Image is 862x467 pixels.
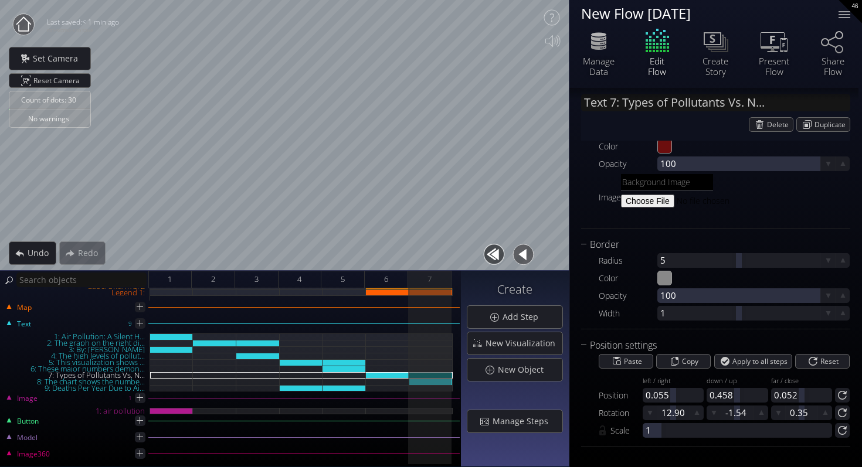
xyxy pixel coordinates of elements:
[427,272,432,287] span: 7
[599,388,643,403] div: Position
[467,283,563,296] h3: Create
[1,359,150,366] div: 5: This visualization shows ...
[815,118,850,131] span: Duplicate
[599,139,657,154] div: Color
[1,379,150,385] div: 8: The chart shows the numbe...
[643,377,704,386] div: left / right
[1,353,150,359] div: 4: The high levels of pollut...
[1,408,150,414] div: 1: air pollution
[581,6,824,21] div: New Flow [DATE]
[682,354,703,368] span: Copy
[599,253,657,268] div: Radius
[599,405,643,420] div: Rotation
[599,156,657,171] div: Opacity
[128,391,132,405] div: 1
[27,247,56,259] span: Undo
[1,340,150,346] div: 2: The graph on the right di...
[1,366,150,372] div: 6: These major numbers demon...
[9,241,56,265] div: Undo action
[599,271,657,285] div: Color
[610,423,643,438] div: Scale
[1,333,150,340] div: 1: Air Pollution: A Silent H...
[578,56,619,77] div: Manage Data
[492,415,555,427] span: Manage Steps
[812,56,853,77] div: Share Flow
[581,338,836,353] div: Position settings
[767,118,793,131] span: Delete
[384,272,388,287] span: 6
[599,190,621,204] div: Image
[695,56,736,77] div: Create Story
[599,423,610,438] div: Lock values together
[254,272,259,287] span: 3
[211,272,215,287] span: 2
[502,311,545,323] span: Add Step
[16,393,38,404] span: Image
[297,272,301,287] span: 4
[485,338,562,349] span: New Visualization
[1,385,150,391] div: 9: Deaths Per Year Due to Ai...
[168,272,172,287] span: 1
[16,416,39,427] span: Button
[624,354,646,368] span: Paste
[128,316,132,331] div: 9
[497,364,551,376] span: New Object
[1,346,150,353] div: 3: By: [PERSON_NAME]
[771,377,832,386] div: far / close
[581,237,836,252] div: Border
[621,174,713,190] input: Background Image
[1,372,150,379] div: 7: Types of Pollutants Vs. N...
[16,432,38,443] span: Model
[754,56,795,77] div: Present Flow
[1,289,150,296] div: Legend 1:
[16,319,31,329] span: Text
[33,74,84,87] span: Reset Camera
[599,306,657,321] div: Width
[820,354,842,368] span: Reset
[16,449,50,459] span: Image360
[16,302,32,313] span: Map
[341,272,345,287] span: 5
[732,354,792,368] span: Apply to all steps
[599,288,657,303] div: Opacity
[707,377,768,386] div: down / up
[16,272,147,287] input: Search objects
[32,53,85,64] span: Set Camera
